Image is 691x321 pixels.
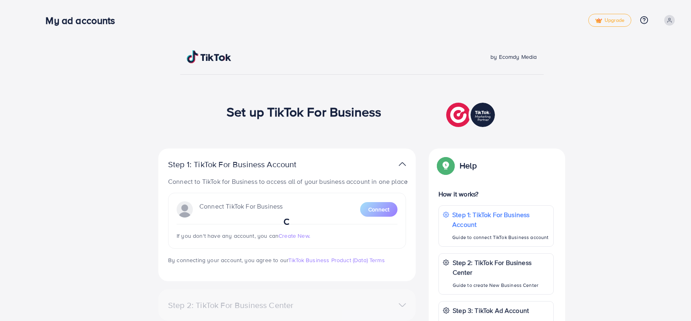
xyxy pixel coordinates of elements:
[446,101,497,129] img: TikTok partner
[453,306,529,315] p: Step 3: TikTok Ad Account
[452,233,549,242] p: Guide to connect TikTok Business account
[187,50,231,63] img: TikTok
[452,258,549,277] p: Step 2: TikTok For Business Center
[452,280,549,290] p: Guide to create New Business Center
[438,158,453,173] img: Popup guide
[588,14,631,27] a: tickUpgrade
[595,17,624,24] span: Upgrade
[227,104,381,119] h1: Set up TikTok For Business
[490,53,537,61] span: by Ecomdy Media
[460,161,477,170] p: Help
[438,189,554,199] p: How it works?
[399,158,406,170] img: TikTok partner
[595,18,602,24] img: tick
[168,159,322,169] p: Step 1: TikTok For Business Account
[45,15,121,26] h3: My ad accounts
[452,210,549,229] p: Step 1: TikTok For Business Account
